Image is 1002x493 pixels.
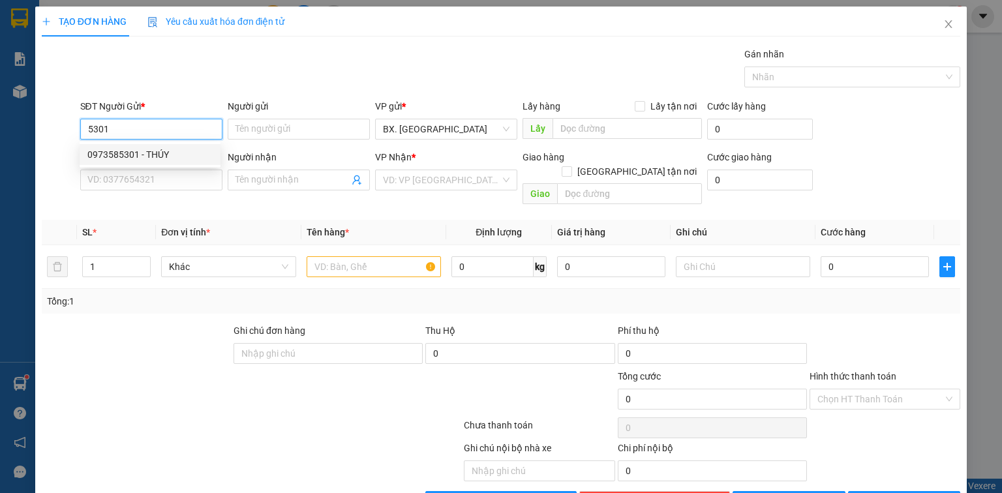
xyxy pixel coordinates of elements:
span: VP Nhận [375,152,412,162]
span: plus [42,17,51,26]
div: 0973585301 - THÚY [87,147,213,162]
div: Tổng: 1 [47,294,387,308]
b: Biên nhận gởi hàng hóa [84,19,125,125]
input: Dọc đường [553,118,702,139]
button: delete [47,256,68,277]
label: Cước lấy hàng [707,101,766,112]
span: Thu Hộ [425,325,455,336]
span: Tổng cước [618,371,661,381]
input: 0 [557,256,665,277]
img: icon [147,17,158,27]
label: Cước giao hàng [707,152,772,162]
input: VD: Bàn, Ghế [307,256,441,277]
div: VP gửi [375,99,517,113]
input: Ghi Chú [676,256,810,277]
input: Dọc đường [557,183,702,204]
div: Ghi chú nội bộ nhà xe [464,441,615,460]
span: close [943,19,954,29]
input: Ghi chú đơn hàng [234,343,423,364]
div: Người nhận [228,150,370,164]
div: Chi phí nội bộ [618,441,807,460]
div: 0973585301 - THÚY [80,144,220,165]
span: Lấy hàng [523,101,560,112]
button: Close [930,7,967,43]
input: Cước lấy hàng [707,119,813,140]
span: Khác [169,257,288,276]
span: Định lượng [476,227,522,237]
span: user-add [352,175,362,185]
span: plus [940,261,954,272]
span: Giá trị hàng [557,227,605,237]
div: Người gửi [228,99,370,113]
span: Lấy tận nơi [645,99,702,113]
span: Lấy [523,118,553,139]
input: Nhập ghi chú [464,460,615,481]
span: SL [82,227,93,237]
span: BX. Ninh Sơn [383,119,509,139]
label: Gán nhãn [744,49,784,59]
div: SĐT Người Gửi [80,99,222,113]
th: Ghi chú [671,220,815,245]
div: Chưa thanh toán [463,418,616,441]
label: Hình thức thanh toán [810,371,896,381]
span: [GEOGRAPHIC_DATA] tận nơi [572,164,702,179]
b: An Anh Limousine [16,84,72,145]
label: Ghi chú đơn hàng [234,325,305,336]
span: Tên hàng [307,227,349,237]
span: Cước hàng [821,227,866,237]
div: Phí thu hộ [618,323,807,343]
span: Giao hàng [523,152,564,162]
span: Giao [523,183,557,204]
span: Yêu cầu xuất hóa đơn điện tử [147,16,285,27]
span: Đơn vị tính [161,227,210,237]
span: kg [534,256,547,277]
button: plus [939,256,955,277]
input: Cước giao hàng [707,170,813,190]
span: TẠO ĐƠN HÀNG [42,16,127,27]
